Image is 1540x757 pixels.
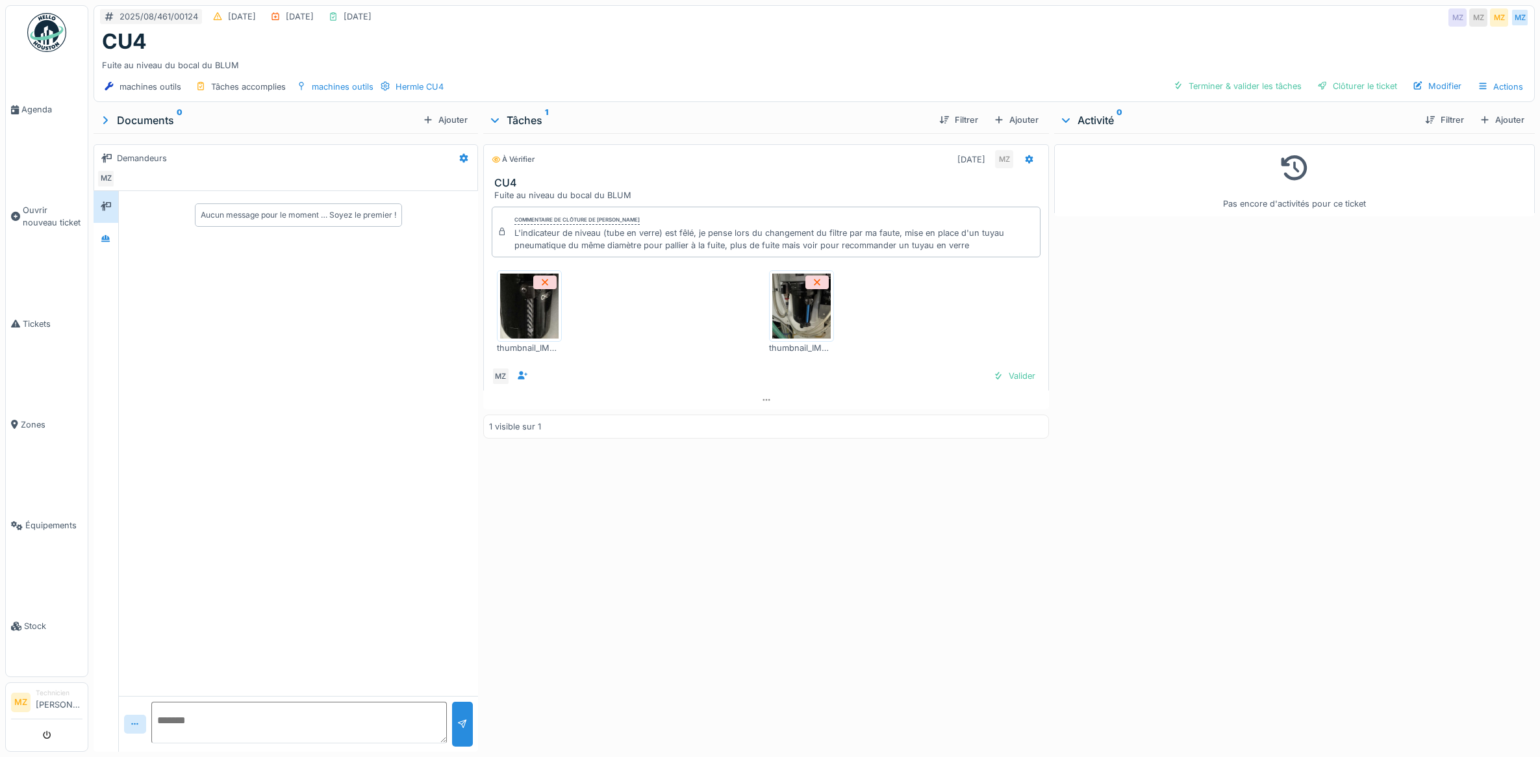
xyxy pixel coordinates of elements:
[934,111,983,129] div: Filtrer
[177,112,183,128] sup: 0
[772,274,831,339] img: edbuknb837osuua7rrioqxsjyawl
[1511,8,1529,27] div: MZ
[11,693,31,712] li: MZ
[1063,150,1526,211] div: Pas encore d'activités pour ce ticket
[1472,77,1529,96] div: Actions
[1490,8,1508,27] div: MZ
[23,318,82,330] span: Tickets
[6,160,88,273] a: Ouvrir nouveau ticket
[492,154,535,165] div: À vérifier
[1448,8,1467,27] div: MZ
[1168,77,1307,95] div: Terminer & valider les tâches
[769,342,834,354] div: thumbnail_IMG_4214.jpg
[1117,112,1122,128] sup: 0
[102,54,1526,71] div: Fuite au niveau du bocal du BLUM
[494,177,1044,189] h3: CU4
[25,519,82,532] span: Équipements
[492,367,510,385] div: MZ
[23,204,82,229] span: Ouvrir nouveau ticket
[117,152,167,164] div: Demandeurs
[995,150,1013,168] div: MZ
[344,10,372,23] div: [DATE]
[1469,8,1487,27] div: MZ
[1420,111,1469,129] div: Filtrer
[120,81,181,93] div: machines outils
[102,29,147,54] h1: CU4
[989,111,1044,129] div: Ajouter
[545,112,548,128] sup: 1
[201,209,396,221] div: Aucun message pour le moment … Soyez le premier !
[1312,77,1402,95] div: Clôturer le ticket
[497,342,562,354] div: thumbnail_IMG_4221.png
[988,367,1041,385] div: Valider
[6,475,88,576] a: Équipements
[418,111,473,129] div: Ajouter
[494,189,1044,201] div: Fuite au niveau du bocal du BLUM
[21,418,82,431] span: Zones
[120,10,198,23] div: 2025/08/461/00124
[514,227,1035,251] div: L'indicateur de niveau (tube en verre) est fêlé, je pense lors du changement du filtre par ma fau...
[97,170,115,188] div: MZ
[1059,112,1415,128] div: Activité
[514,216,640,225] div: Commentaire de clôture de [PERSON_NAME]
[36,688,82,716] li: [PERSON_NAME]
[228,10,256,23] div: [DATE]
[6,274,88,374] a: Tickets
[21,103,82,116] span: Agenda
[500,274,559,339] img: jv4otiuwykbxe2svjv6c1qare2nx
[6,59,88,160] a: Agenda
[286,10,314,23] div: [DATE]
[488,112,929,128] div: Tâches
[489,420,541,433] div: 1 visible sur 1
[1474,111,1530,129] div: Ajouter
[11,688,82,719] a: MZ Technicien[PERSON_NAME]
[99,112,418,128] div: Documents
[211,81,286,93] div: Tâches accomplies
[6,374,88,475] a: Zones
[312,81,373,93] div: machines outils
[957,153,985,166] div: [DATE]
[6,576,88,676] a: Stock
[27,13,66,52] img: Badge_color-CXgf-gQk.svg
[36,688,82,698] div: Technicien
[396,81,444,93] div: Hermle CU4
[24,620,82,632] span: Stock
[1407,77,1467,95] div: Modifier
